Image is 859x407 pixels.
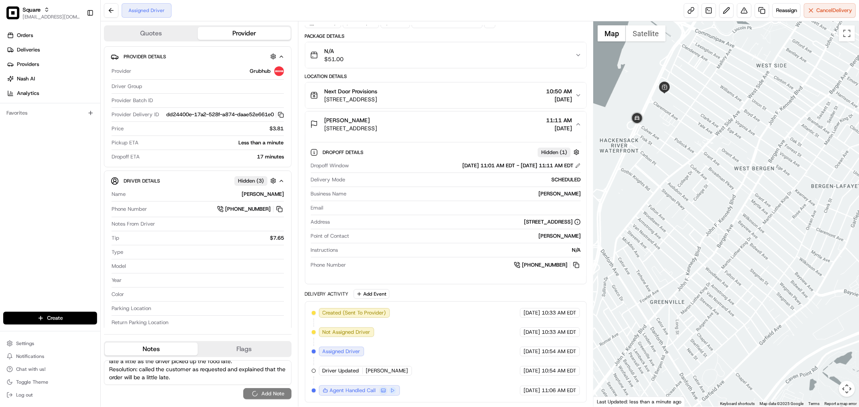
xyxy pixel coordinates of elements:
[16,392,33,398] span: Log out
[311,218,330,226] span: Address
[776,7,797,14] span: Reassign
[720,401,755,407] button: Keyboard shortcuts
[305,33,587,39] div: Package Details
[524,348,540,355] span: [DATE]
[112,97,153,104] span: Provider Batch ID
[816,7,852,14] span: Cancel Delivery
[137,79,147,89] button: Start new chat
[311,162,349,169] span: Dropoff Window
[124,178,160,184] span: Driver Details
[524,329,540,336] span: [DATE]
[542,309,576,317] span: 10:33 AM EDT
[27,77,132,85] div: Start new chat
[305,137,586,284] div: [PERSON_NAME][STREET_ADDRESS]11:11 AM[DATE]
[105,27,198,40] button: Quotes
[542,387,576,394] span: 11:06 AM EDT
[112,68,131,75] span: Provider
[325,47,344,55] span: N/A
[325,87,378,95] span: Next Door Provisions
[112,139,139,146] span: Pickup ETA
[112,111,159,118] span: Provider Delivery ID
[8,32,147,45] p: Welcome 👋
[524,218,581,226] div: [STREET_ADDRESS]
[76,117,129,125] span: API Documentation
[198,343,291,356] button: Flags
[542,348,576,355] span: 10:54 AM EDT
[3,58,100,71] a: Providers
[596,396,622,407] a: Open this area in Google Maps (opens a new window)
[305,82,586,108] button: Next Door Provisions[STREET_ADDRESS]10:50 AM[DATE]
[21,52,133,60] input: Clear
[598,25,626,41] button: Show street map
[112,206,147,213] span: Phone Number
[166,111,284,118] button: dd24400e-17a2-528f-a874-daae52e661e0
[3,376,97,388] button: Toggle Theme
[112,305,151,312] span: Parking Location
[804,3,856,18] button: CancelDelivery
[111,174,285,187] button: Driver DetailsHidden (3)
[3,364,97,375] button: Chat with us!
[105,343,198,356] button: Notes
[112,234,119,242] span: Tip
[3,3,83,23] button: SquareSquare[EMAIL_ADDRESS][DOMAIN_NAME]
[124,53,166,60] span: Provider Details
[808,401,820,406] a: Terms (opens in new tab)
[3,389,97,401] button: Log out
[112,277,122,284] span: Year
[325,95,378,103] span: [STREET_ADDRESS]
[305,42,586,68] button: N/A$51.00
[524,309,540,317] span: [DATE]
[23,6,41,14] button: Square
[225,206,271,213] span: [PHONE_NUMBER]
[8,117,14,124] div: 📗
[8,77,23,91] img: 1736555255976-a54dd68f-1ca7-489b-9aae-adbdc363a1c4
[538,147,582,157] button: Hidden (1)
[462,162,581,169] div: [DATE] 11:01 AM EDT - [DATE] 11:11 AM EDT
[17,61,39,68] span: Providers
[16,366,46,372] span: Chat with us!
[16,379,48,385] span: Toggle Theme
[350,190,581,197] div: [PERSON_NAME]
[522,261,567,269] span: [PHONE_NUMBER]
[250,68,271,75] span: Grubhub
[626,25,666,41] button: Show satellite imagery
[323,348,360,355] span: Assigned Driver
[311,261,346,269] span: Phone Number
[760,401,803,406] span: Map data ©2025 Google
[17,75,35,82] span: Nash AI
[541,149,567,156] span: Hidden ( 1 )
[311,232,350,240] span: Point of Contact
[3,107,97,119] div: Favorites
[325,116,370,124] span: [PERSON_NAME]
[274,66,284,76] img: 5e692f75ce7d37001a5d71f1
[129,191,284,198] div: [PERSON_NAME]
[524,367,540,374] span: [DATE]
[305,73,587,80] div: Location Details
[68,117,75,124] div: 💻
[824,401,857,406] a: Report a map error
[3,43,100,56] a: Deliveries
[112,153,140,160] span: Dropoff ETA
[3,351,97,362] button: Notifications
[112,220,155,228] span: Notes From Driver
[330,387,376,394] p: Agent Handled Call
[238,177,264,185] span: Hidden ( 3 )
[839,381,855,397] button: Map camera controls
[353,232,581,240] div: [PERSON_NAME]
[104,360,292,385] textarea: Type of Caller : merchant Reason for Call: drivers ETA Concern: The merchant called wanting to kn...
[594,397,685,407] div: Last Updated: less than a minute ago
[111,50,285,63] button: Provider Details
[546,95,572,103] span: [DATE]
[17,90,39,97] span: Analytics
[23,14,80,20] button: [EMAIL_ADDRESS][DOMAIN_NAME]
[311,176,346,183] span: Delivery Mode
[349,176,581,183] div: SCHEDULED
[325,124,377,132] span: [STREET_ADDRESS]
[305,111,586,137] button: [PERSON_NAME][STREET_ADDRESS]11:11 AM[DATE]
[6,6,19,19] img: Square
[143,153,284,160] div: 17 minutes
[57,136,97,142] a: Powered byPylon
[17,46,40,53] span: Deliveries
[17,32,33,39] span: Orders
